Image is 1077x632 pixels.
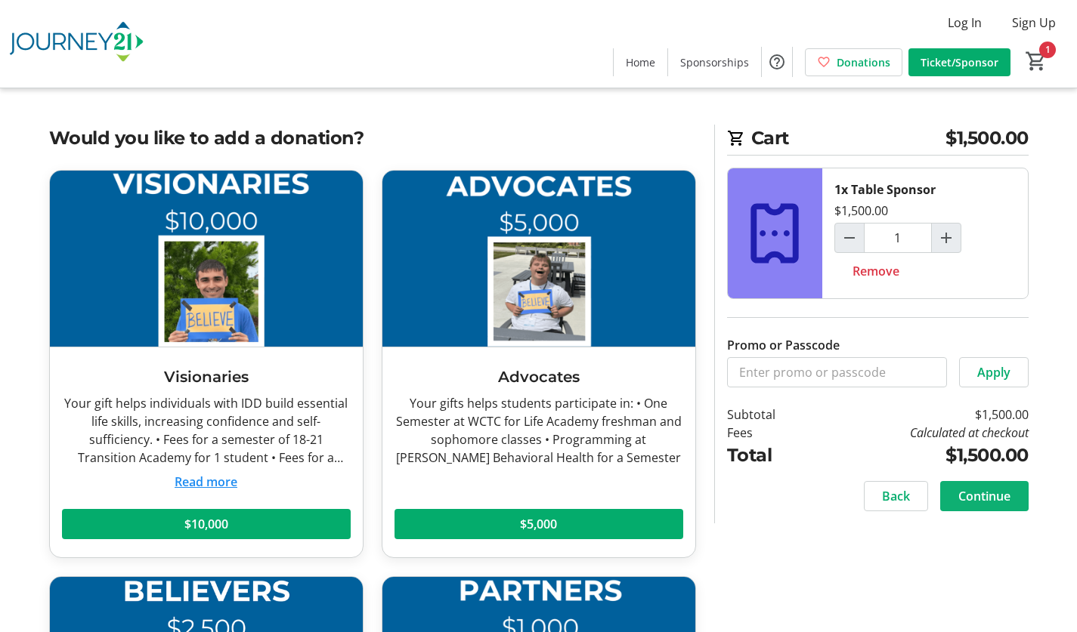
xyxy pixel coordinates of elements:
[727,405,815,424] td: Subtotal
[908,48,1010,76] a: Ticket/Sponsor
[175,473,237,491] button: Read more
[932,224,961,252] button: Increment by one
[958,487,1010,505] span: Continue
[395,394,683,467] div: Your gifts helps students participate in: • One Semester at WCTC for Life Academy freshman and so...
[62,365,351,388] h3: Visionaries
[382,171,695,347] img: Advocates
[834,202,888,220] div: $1,500.00
[834,180,936,199] div: 1x Table Sponsor
[834,256,918,286] button: Remove
[727,424,815,442] td: Fees
[727,442,815,469] td: Total
[948,14,982,32] span: Log In
[395,365,683,388] h3: Advocates
[1000,11,1068,35] button: Sign Up
[945,125,1029,152] span: $1,500.00
[977,363,1010,381] span: Apply
[882,487,910,505] span: Back
[50,171,363,347] img: Visionaries
[626,54,655,70] span: Home
[614,48,667,76] a: Home
[395,509,683,539] button: $5,000
[814,442,1028,469] td: $1,500.00
[727,357,947,387] input: Enter promo or passcode
[1023,48,1050,75] button: Cart
[62,509,351,539] button: $10,000
[62,394,351,467] div: Your gift helps individuals with IDD build essential life skills, increasing confidence and self-...
[680,54,749,70] span: Sponsorships
[805,48,902,76] a: Donations
[864,481,928,511] button: Back
[814,405,1028,424] td: $1,500.00
[727,125,1029,156] h2: Cart
[727,336,840,354] label: Promo or Passcode
[959,357,1029,387] button: Apply
[49,125,696,152] h2: Would you like to add a donation?
[9,6,144,82] img: Journey21's Logo
[835,224,864,252] button: Decrement by one
[853,262,899,280] span: Remove
[520,515,557,533] span: $5,000
[921,54,998,70] span: Ticket/Sponsor
[940,481,1029,511] button: Continue
[814,424,1028,442] td: Calculated at checkout
[762,47,792,77] button: Help
[837,54,890,70] span: Donations
[668,48,761,76] a: Sponsorships
[1012,14,1056,32] span: Sign Up
[184,515,228,533] span: $10,000
[864,223,932,253] input: Table Sponsor Quantity
[936,11,994,35] button: Log In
